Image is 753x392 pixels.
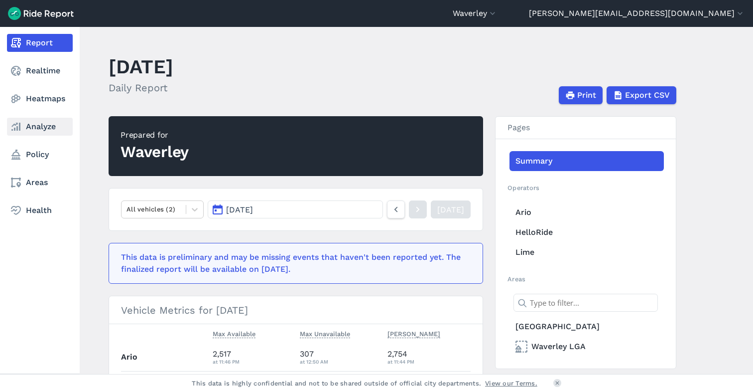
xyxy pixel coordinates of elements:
[109,296,483,324] h3: Vehicle Metrics for [DATE]
[529,7,745,19] button: [PERSON_NAME][EMAIL_ADDRESS][DOMAIN_NAME]
[387,357,471,366] div: at 11:44 PM
[485,379,537,388] a: View our Terms.
[7,34,73,52] a: Report
[121,344,209,371] th: Ario
[121,129,189,141] div: Prepared for
[109,53,173,80] h1: [DATE]
[496,117,676,139] h3: Pages
[300,357,379,366] div: at 12:50 AM
[213,328,255,338] span: Max Available
[607,86,676,104] button: Export CSV
[509,337,664,357] a: Waverley LGA
[7,174,73,192] a: Areas
[387,348,471,366] div: 2,754
[300,328,350,338] span: Max Unavailable
[8,7,74,20] img: Ride Report
[509,242,664,262] a: Lime
[7,62,73,80] a: Realtime
[208,200,383,218] button: [DATE]
[387,328,440,338] span: [PERSON_NAME]
[300,328,350,340] button: Max Unavailable
[7,118,73,136] a: Analyze
[559,86,603,104] button: Print
[507,274,664,284] h2: Areas
[213,357,292,366] div: at 11:46 PM
[7,90,73,108] a: Heatmaps
[507,183,664,193] h2: Operators
[625,89,670,101] span: Export CSV
[509,151,664,171] a: Summary
[121,251,465,275] div: This data is preliminary and may be missing events that haven't been reported yet. The finalized ...
[577,89,596,101] span: Print
[453,7,498,19] button: Waverley
[300,348,379,366] div: 307
[509,222,664,242] a: HelloRide
[509,317,664,337] a: [GEOGRAPHIC_DATA]
[226,205,253,214] span: [DATE]
[213,348,292,366] div: 2,517
[431,200,471,218] a: [DATE]
[121,141,189,163] div: Waverley
[7,146,73,164] a: Policy
[513,294,658,312] input: Type to filter...
[387,328,440,340] button: [PERSON_NAME]
[509,202,664,222] a: Ario
[109,80,173,95] h2: Daily Report
[7,201,73,219] a: Health
[213,328,255,340] button: Max Available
